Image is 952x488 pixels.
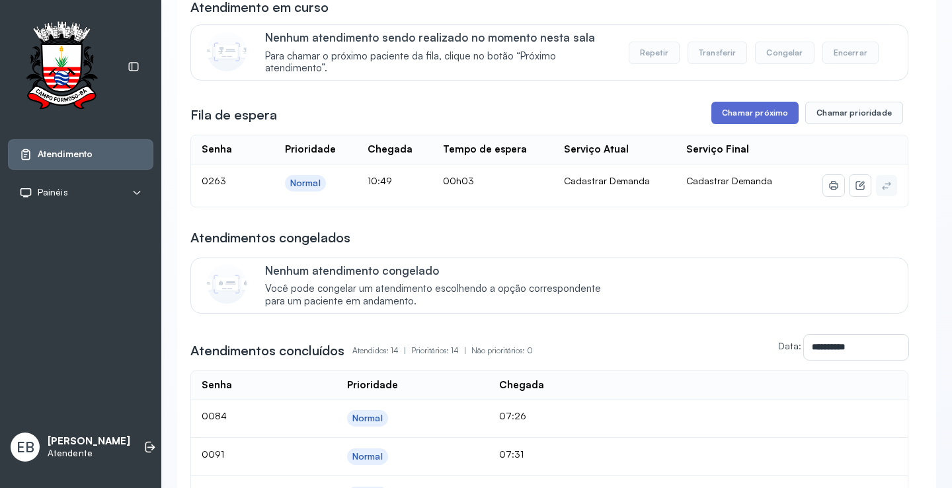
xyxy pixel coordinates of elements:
button: Congelar [755,42,814,64]
span: | [404,345,406,355]
div: Chegada [499,379,544,392]
span: 00h03 [443,175,474,186]
h3: Atendimentos congelados [190,228,350,247]
span: Cadastrar Demanda [686,175,772,186]
div: Senha [202,379,232,392]
h3: Atendimentos concluídos [190,341,344,360]
p: Nenhum atendimento sendo realizado no momento nesta sala [265,30,615,44]
p: Atendente [48,448,130,459]
span: 0263 [202,175,226,186]
div: Senha [202,143,232,156]
span: Atendimento [38,149,93,160]
div: Serviço Final [686,143,749,156]
span: 07:31 [499,448,524,460]
img: Imagem de CalloutCard [207,264,247,304]
div: Normal [290,178,321,189]
span: 0084 [202,410,227,421]
button: Encerrar [822,42,879,64]
div: Prioridade [285,143,336,156]
span: Você pode congelar um atendimento escolhendo a opção correspondente para um paciente em andamento. [265,283,615,308]
img: Imagem de CalloutCard [207,32,247,71]
p: [PERSON_NAME] [48,435,130,448]
span: 0091 [202,448,224,460]
span: Painéis [38,187,68,198]
button: Chamar próximo [711,102,799,124]
div: Prioridade [347,379,398,392]
div: Cadastrar Demanda [564,175,666,187]
p: Atendidos: 14 [352,341,411,360]
img: Logotipo do estabelecimento [14,21,109,113]
span: 10:49 [368,175,392,186]
div: Chegada [368,143,413,156]
a: Atendimento [19,148,142,161]
button: Transferir [688,42,748,64]
div: Normal [352,413,383,424]
button: Repetir [629,42,680,64]
h3: Fila de espera [190,106,277,124]
p: Prioritários: 14 [411,341,471,360]
div: Serviço Atual [564,143,629,156]
label: Data: [778,340,801,351]
span: | [464,345,466,355]
p: Nenhum atendimento congelado [265,263,615,277]
span: 07:26 [499,410,526,421]
div: Normal [352,451,383,462]
div: Tempo de espera [443,143,527,156]
button: Chamar prioridade [805,102,903,124]
span: Para chamar o próximo paciente da fila, clique no botão “Próximo atendimento”. [265,50,615,75]
p: Não prioritários: 0 [471,341,533,360]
